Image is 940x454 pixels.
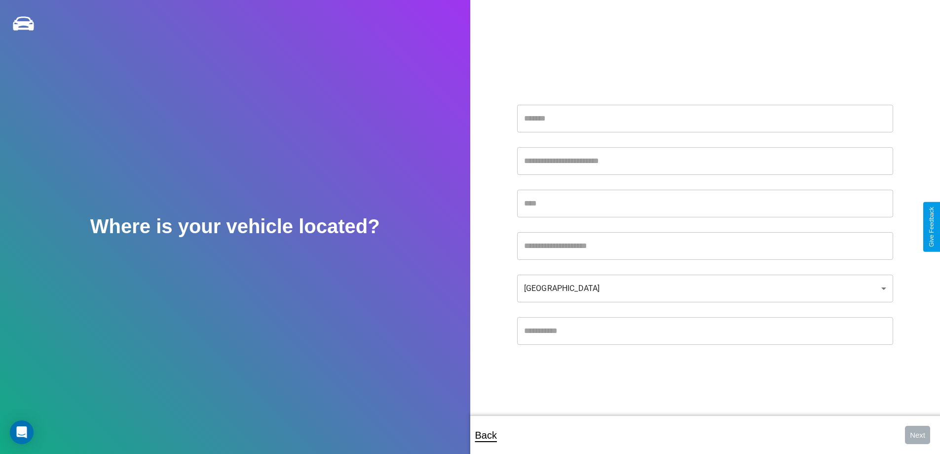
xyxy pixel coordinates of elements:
[928,207,935,247] div: Give Feedback
[905,426,930,444] button: Next
[475,426,497,444] p: Back
[517,275,893,302] div: [GEOGRAPHIC_DATA]
[10,420,34,444] div: Open Intercom Messenger
[90,215,380,238] h2: Where is your vehicle located?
